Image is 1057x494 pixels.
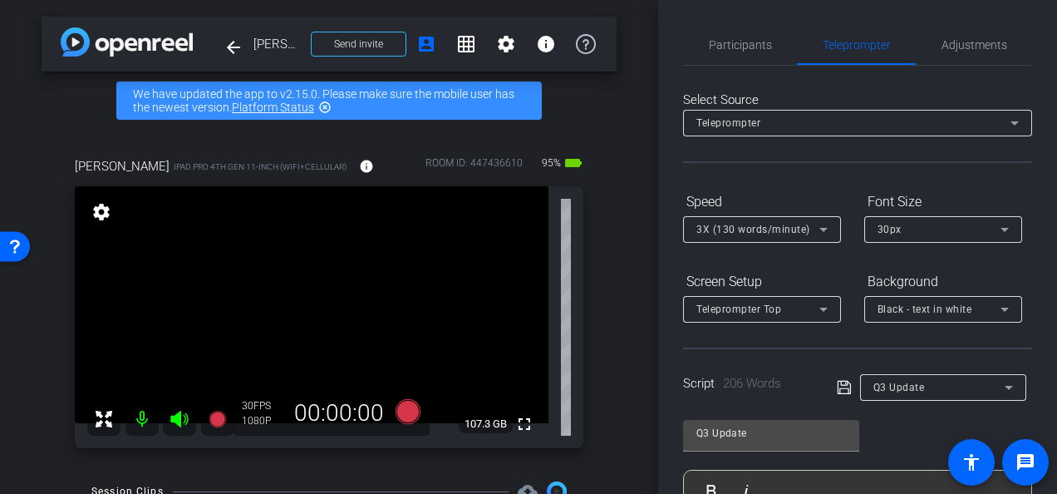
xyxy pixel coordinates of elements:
span: 30px [878,224,902,235]
mat-icon: battery_std [563,153,583,173]
mat-icon: message [1015,452,1035,472]
div: 1080P [242,414,283,427]
span: [PERSON_NAME] - [DATE] [253,27,301,61]
a: Platform Status [232,101,314,114]
span: FPS [253,400,271,412]
mat-icon: highlight_off [318,101,332,114]
span: Teleprompter Top [696,304,781,315]
span: 3X (130 words/minute) [696,224,810,235]
span: 107.3 GB [459,414,513,434]
div: We have updated the app to v2.15.0. Please make sure the mobile user has the newest version. [116,82,542,120]
span: 95% [539,150,563,176]
div: Script [683,374,814,393]
button: Send invite [311,32,406,57]
span: Send invite [334,37,383,51]
div: Screen Setup [683,268,841,296]
mat-icon: account_box [416,34,436,54]
div: Background [864,268,1022,296]
div: 00:00:00 [283,399,395,427]
mat-icon: settings [90,202,113,222]
mat-icon: grid_on [456,34,476,54]
div: 30 [242,399,283,412]
span: Q3 Update [873,382,925,393]
mat-icon: accessibility [961,452,981,472]
div: Select Source [683,91,1032,110]
span: Participants [709,39,772,51]
div: Font Size [864,188,1022,216]
div: ROOM ID: 447436610 [425,156,523,180]
mat-icon: info [359,159,374,174]
mat-icon: info [536,34,556,54]
mat-icon: fullscreen [514,414,534,434]
div: Speed [683,188,841,216]
span: iPad Pro 4th Gen 11-inch (WiFi+Cellular) [174,161,347,173]
mat-icon: arrow_back [224,37,243,57]
span: [PERSON_NAME] [75,157,170,175]
span: Teleprompter [823,39,891,51]
span: Teleprompter [696,117,760,129]
input: Title [696,423,846,443]
span: Black - text in white [878,304,972,315]
span: 206 Words [723,376,781,391]
span: Adjustments [941,39,1007,51]
img: app-logo [61,27,193,57]
mat-icon: settings [496,34,516,54]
